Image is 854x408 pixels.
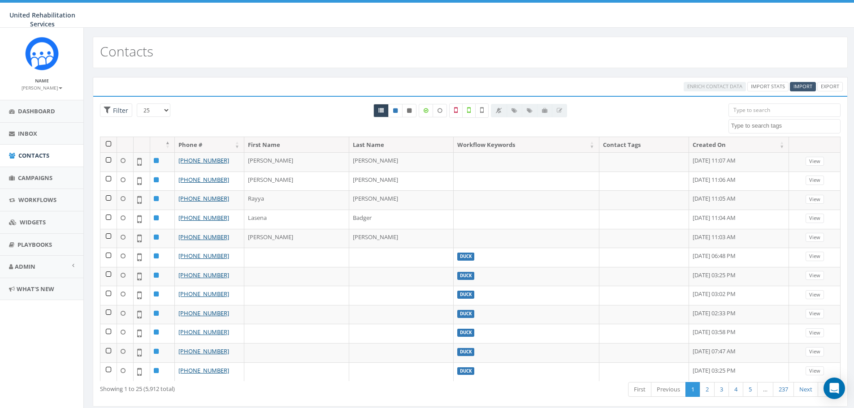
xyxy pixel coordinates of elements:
a: [PHONE_NUMBER] [178,347,229,355]
td: Lasena [244,210,349,229]
a: View [806,366,824,376]
a: Previous [651,382,686,397]
label: Duck [457,272,474,280]
a: First [628,382,651,397]
td: Rayya [244,190,349,210]
a: Active [388,104,403,117]
a: Import Stats [747,82,789,91]
label: Duck [457,310,474,318]
input: Type to search [728,103,841,117]
td: [DATE] 11:07 AM [689,152,789,172]
a: View [806,195,824,204]
th: Contact Tags [599,137,689,153]
td: [PERSON_NAME] [349,229,454,248]
a: [PHONE_NUMBER] [178,290,229,298]
label: Not a Mobile [449,103,463,118]
img: Rally_Corp_Icon_1.png [25,37,59,70]
th: Created On: activate to sort column ascending [689,137,789,153]
label: Duck [457,253,474,261]
a: View [806,214,824,223]
td: [DATE] 02:33 PM [689,305,789,324]
th: First Name [244,137,349,153]
td: [DATE] 06:48 PM [689,248,789,267]
a: View [806,347,824,356]
a: 4 [728,382,743,397]
td: [PERSON_NAME] [349,172,454,191]
a: All contacts [373,104,389,117]
td: [DATE] 11:06 AM [689,172,789,191]
a: [PHONE_NUMBER] [178,156,229,164]
span: Import [793,83,812,90]
a: 3 [714,382,729,397]
label: Duck [457,329,474,337]
td: [PERSON_NAME] [244,152,349,172]
i: This phone number is subscribed and will receive texts. [393,108,398,113]
a: [PHONE_NUMBER] [178,366,229,374]
label: Duck [457,348,474,356]
a: View [806,328,824,338]
label: Duck [457,291,474,299]
a: 1 [685,382,700,397]
a: 2 [700,382,715,397]
span: Dashboard [18,107,55,115]
small: [PERSON_NAME] [22,85,62,91]
a: View [806,290,824,300]
span: What's New [17,285,54,293]
td: [DATE] 03:58 PM [689,324,789,343]
div: Open Intercom Messenger [824,378,845,399]
label: Not Validated [475,103,489,118]
td: [DATE] 11:04 AM [689,210,789,229]
td: [DATE] 03:25 PM [689,267,789,286]
a: Import [790,82,816,91]
td: [DATE] 11:03 AM [689,229,789,248]
a: [PHONE_NUMBER] [178,309,229,317]
td: [PERSON_NAME] [349,190,454,210]
label: Duck [457,367,474,375]
a: View [806,271,824,280]
span: Inbox [18,129,37,137]
a: [PHONE_NUMBER] [178,214,229,222]
a: Next [793,382,818,397]
span: Campaigns [18,174,52,182]
span: Playbooks [17,241,52,249]
a: [PHONE_NUMBER] [178,328,229,336]
td: Badger [349,210,454,229]
span: United Rehabilitation Services [9,11,75,28]
a: [PHONE_NUMBER] [178,176,229,184]
h2: Contacts [100,44,153,59]
td: [PERSON_NAME] [349,152,454,172]
a: 237 [773,382,794,397]
span: Widgets [20,218,46,226]
a: … [757,382,773,397]
label: Data not Enriched [433,104,447,117]
span: Filter [111,106,128,115]
a: [PHONE_NUMBER] [178,252,229,260]
a: View [806,309,824,318]
a: Export [817,82,843,91]
a: [PHONE_NUMBER] [178,194,229,202]
a: 5 [743,382,758,397]
td: [PERSON_NAME] [244,172,349,191]
th: Workflow Keywords: activate to sort column ascending [454,137,599,153]
span: Contacts [18,151,49,159]
td: [DATE] 11:05 AM [689,190,789,210]
textarea: Search [731,122,840,130]
a: View [806,233,824,242]
td: [DATE] 07:47 AM [689,343,789,362]
label: Data Enriched [419,104,433,117]
a: Opted Out [402,104,416,117]
th: Phone #: activate to sort column ascending [175,137,244,153]
td: [DATE] 03:25 PM [689,362,789,382]
span: Workflows [18,196,56,204]
i: This phone number is unsubscribed and has opted-out of all texts. [407,108,412,113]
div: Showing 1 to 25 (5,912 total) [100,381,401,393]
a: [PERSON_NAME] [22,83,62,91]
small: Name [35,77,49,84]
a: View [806,157,824,166]
a: [PHONE_NUMBER] [178,271,229,279]
span: Admin [15,262,35,271]
span: Advance Filter [100,103,132,117]
a: View [806,176,824,185]
label: Validated [462,103,476,118]
td: [DATE] 03:02 PM [689,286,789,305]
